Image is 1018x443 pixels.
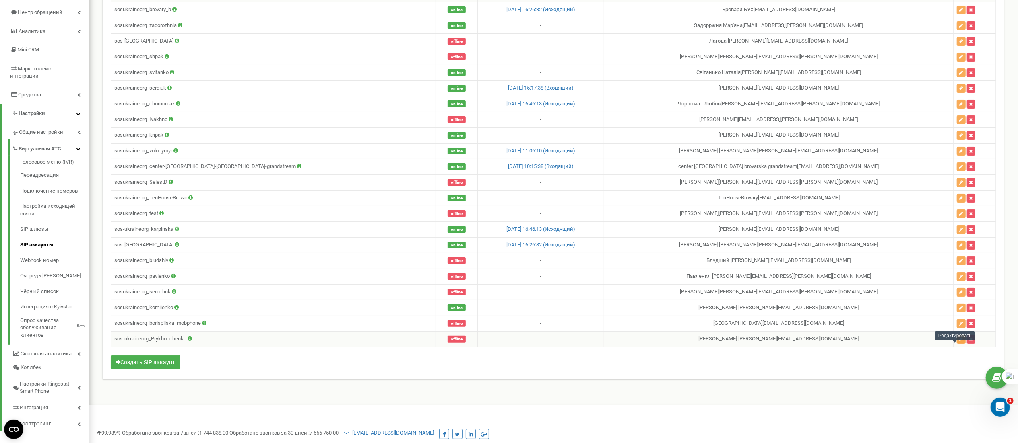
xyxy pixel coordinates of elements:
a: Коллбек [12,361,89,375]
a: Настройки Ringostat Smart Phone [12,375,89,398]
td: sosukraineorg_volodymyr [111,143,436,159]
span: Mini CRM [17,47,39,53]
td: TenHouseBrovary [EMAIL_ADDRESS][DOMAIN_NAME] [604,190,953,206]
span: online [448,148,466,154]
td: [PERSON_NAME] [EMAIL_ADDRESS][PERSON_NAME][DOMAIN_NAME] [604,112,953,127]
span: offline [448,53,466,60]
td: sosukraineorg_kripak [111,127,436,143]
td: sosukraineorg_semchuk [111,284,436,300]
span: offline [448,289,466,295]
td: sosukraineorg_borispilska_mobphone [111,316,436,331]
span: online [448,100,466,107]
td: [PERSON_NAME] [EMAIL_ADDRESS][DOMAIN_NAME] [604,80,953,96]
span: online [448,242,466,248]
a: [DATE] 11:06:10 (Исходящий) [506,148,575,154]
span: Средства [18,92,41,98]
a: Переадресация [20,168,89,183]
td: sosukraineorg_bludshiy [111,253,436,269]
td: [PERSON_NAME] [PERSON_NAME] [PERSON_NAME][EMAIL_ADDRESS][DOMAIN_NAME] [604,143,953,159]
td: [GEOGRAPHIC_DATA] [EMAIL_ADDRESS][DOMAIN_NAME] [604,316,953,331]
td: Задорржня Мар'яна [EMAIL_ADDRESS][PERSON_NAME][DOMAIN_NAME] [604,18,953,33]
a: [DATE] 15:17:38 (Входящий) [508,85,574,91]
td: sosukraineorg_chornomaz [111,96,436,112]
td: sosukraineorg_korniienko [111,300,436,316]
td: - [477,33,604,49]
td: - [477,316,604,331]
a: [DATE] 10:15:38 (Входящий) [508,163,574,169]
td: - [477,174,604,190]
a: Виртуальная АТС [12,139,89,156]
td: Лагода [PERSON_NAME] [EMAIL_ADDRESS][DOMAIN_NAME] [604,33,953,49]
td: sosukraineorg_TenHouseBrovar [111,190,436,206]
td: sosukraineorg_pavlenko [111,269,436,284]
td: sosukraineorg_shpak [111,49,436,65]
a: [DATE] 16:26:32 (Исходящий) [506,6,575,12]
a: SIP аккаунты [20,237,89,253]
a: Очередь [PERSON_NAME] [20,268,89,284]
span: offline [448,210,466,217]
td: [PERSON_NAME] [PERSON_NAME][EMAIL_ADDRESS][PERSON_NAME][DOMAIN_NAME] [604,284,953,300]
td: sos-ukraineorg_Prykhodchenko [111,331,436,347]
td: - [477,300,604,316]
span: online [448,85,466,92]
td: Павленкл [PERSON_NAME] [EMAIL_ADDRESS][PERSON_NAME][DOMAIN_NAME] [604,269,953,284]
a: [DATE] 16:46:13 (Исходящий) [506,226,575,232]
span: online [448,304,466,311]
td: - [477,190,604,206]
a: Интеграция с Kyivstar [20,299,89,315]
span: offline [448,336,466,343]
td: [PERSON_NAME] [PERSON_NAME][EMAIL_ADDRESS][PERSON_NAME][DOMAIN_NAME] [604,49,953,65]
td: [PERSON_NAME] [EMAIL_ADDRESS][DOMAIN_NAME] [604,221,953,237]
span: Маркетплейс интеграций [10,66,51,79]
td: sosukraineorg_zadorozhnia [111,18,436,33]
span: online [448,163,466,170]
span: offline [448,179,466,186]
td: - [477,127,604,143]
span: offline [448,273,466,280]
span: online [448,69,466,76]
a: Настройки [2,104,89,123]
td: - [477,18,604,33]
td: [PERSON_NAME] [EMAIL_ADDRESS][DOMAIN_NAME] [604,127,953,143]
td: Бровари БУХ [EMAIL_ADDRESS][DOMAIN_NAME] [604,2,953,18]
a: Webhook номер [20,253,89,269]
span: offline [448,320,466,327]
td: [PERSON_NAME] [PERSON_NAME][EMAIL_ADDRESS][PERSON_NAME][DOMAIN_NAME] [604,206,953,221]
td: - [477,331,604,347]
span: Виртуальная АТС [19,145,61,153]
span: Центр обращений [18,9,62,15]
td: - [477,253,604,269]
span: offline [448,257,466,264]
a: Чёрный список [20,284,89,299]
span: online [448,195,466,201]
span: Сквозная аналитика [21,350,72,358]
td: sosukraineorg_brovary_b [111,2,436,18]
td: [PERSON_NAME] [PERSON_NAME] [PERSON_NAME][EMAIL_ADDRESS][DOMAIN_NAME] [604,237,953,253]
td: sosukraineorg_Ivakhno [111,112,436,127]
span: Общие настройки [19,129,63,136]
a: [DATE] 16:26:32 (Исходящий) [506,242,575,248]
td: [PERSON_NAME] [PERSON_NAME] [EMAIL_ADDRESS][DOMAIN_NAME] [604,300,953,316]
a: Настройка исходящей связи [20,199,89,221]
a: Опрос качества обслуживания клиентовBeta [20,315,89,339]
iframe: Intercom live chat [991,398,1010,417]
button: Создать SIP аккаунт [111,355,180,369]
td: sos-[GEOGRAPHIC_DATA] [111,237,436,253]
a: Интеграция [12,398,89,415]
span: Интеграция [20,404,48,412]
span: Настройки Ringostat Smart Phone [20,380,78,395]
a: [DATE] 16:46:13 (Исходящий) [506,100,575,107]
td: sos-[GEOGRAPHIC_DATA] [111,33,436,49]
div: Редактировать [935,331,975,340]
td: sosukraineorg_center-[GEOGRAPHIC_DATA]-[GEOGRAPHIC_DATA]-grandstream [111,159,436,174]
td: - [477,284,604,300]
a: Подключение номеров [20,183,89,199]
a: Голосовое меню (IVR) [20,158,89,168]
td: - [477,269,604,284]
span: 1 [1007,398,1014,404]
span: Настройки [19,110,45,116]
span: online [448,132,466,139]
td: - [477,112,604,127]
span: Аналитика [19,28,45,34]
td: sosukraineorg_test [111,206,436,221]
